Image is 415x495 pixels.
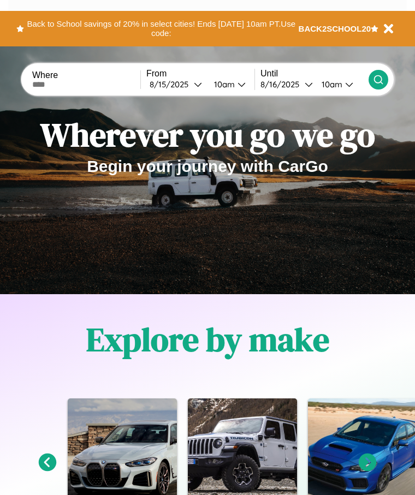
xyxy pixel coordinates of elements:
label: From [146,69,254,79]
b: BACK2SCHOOL20 [299,24,371,33]
button: Back to School savings of 20% in select cities! Ends [DATE] 10am PT.Use code: [24,16,299,41]
div: 8 / 15 / 2025 [150,79,194,90]
div: 8 / 16 / 2025 [260,79,305,90]
button: 10am [205,79,254,90]
h1: Explore by make [86,317,329,362]
label: Where [32,70,140,80]
button: 10am [313,79,369,90]
div: 10am [209,79,238,90]
div: 10am [316,79,345,90]
button: 8/15/2025 [146,79,205,90]
label: Until [260,69,369,79]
